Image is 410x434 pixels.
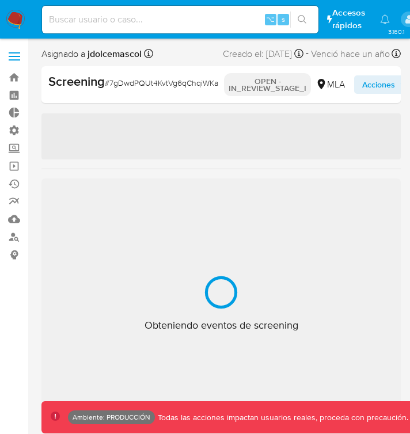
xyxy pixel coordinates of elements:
[41,48,142,60] span: Asignado a
[85,47,142,60] b: jdolcemascol
[155,412,408,423] p: Todas las acciones impactan usuarios reales, proceda con precaución.
[306,46,309,62] span: -
[48,72,105,90] b: Screening
[223,46,303,62] div: Creado el: [DATE]
[311,48,390,60] span: Venció hace un año
[266,14,275,25] span: ⌥
[332,7,369,31] span: Accesos rápidos
[316,78,345,91] div: MLA
[362,75,395,94] span: Acciones
[380,14,390,24] a: Notificaciones
[42,12,318,27] input: Buscar usuario o caso...
[290,12,314,28] button: search-icon
[41,113,401,159] span: ‌
[282,14,285,25] span: s
[224,73,311,96] p: OPEN - IN_REVIEW_STAGE_I
[73,415,150,420] p: Ambiente: PRODUCCIÓN
[105,77,218,89] span: # 7gDwdPQUt4KvtVg6qChqiWKa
